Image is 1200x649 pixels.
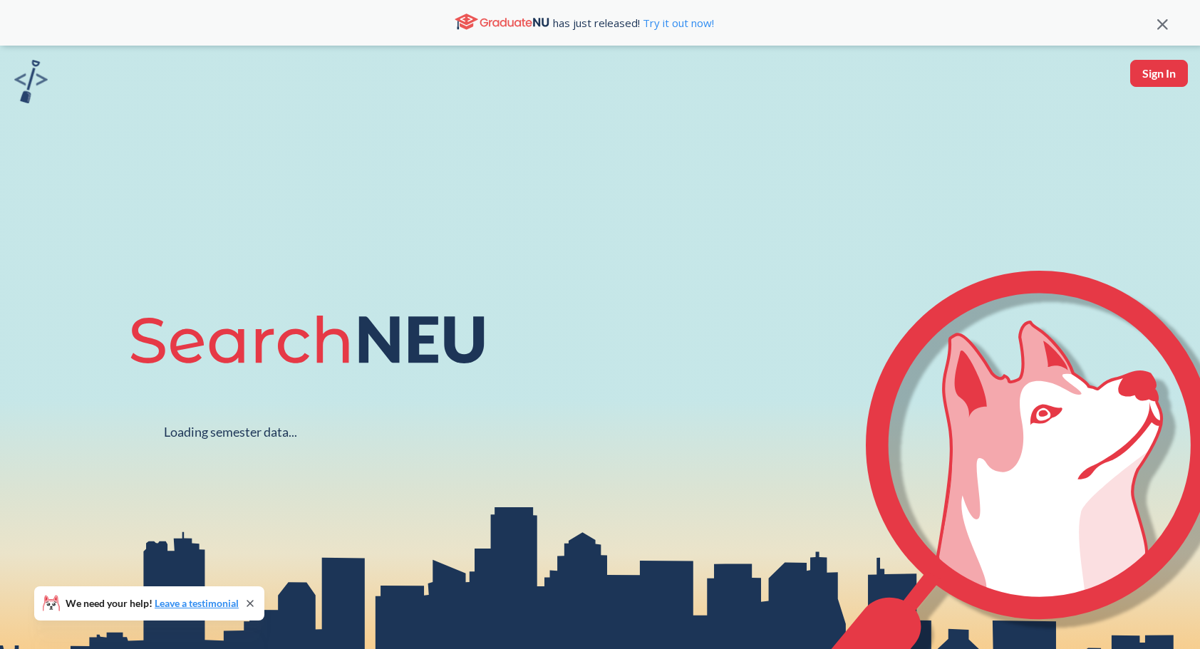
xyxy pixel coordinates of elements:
[1130,60,1188,87] button: Sign In
[640,16,714,30] a: Try it out now!
[66,598,239,608] span: We need your help!
[553,15,714,31] span: has just released!
[14,60,48,103] img: sandbox logo
[14,60,48,108] a: sandbox logo
[164,424,297,440] div: Loading semester data...
[155,597,239,609] a: Leave a testimonial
